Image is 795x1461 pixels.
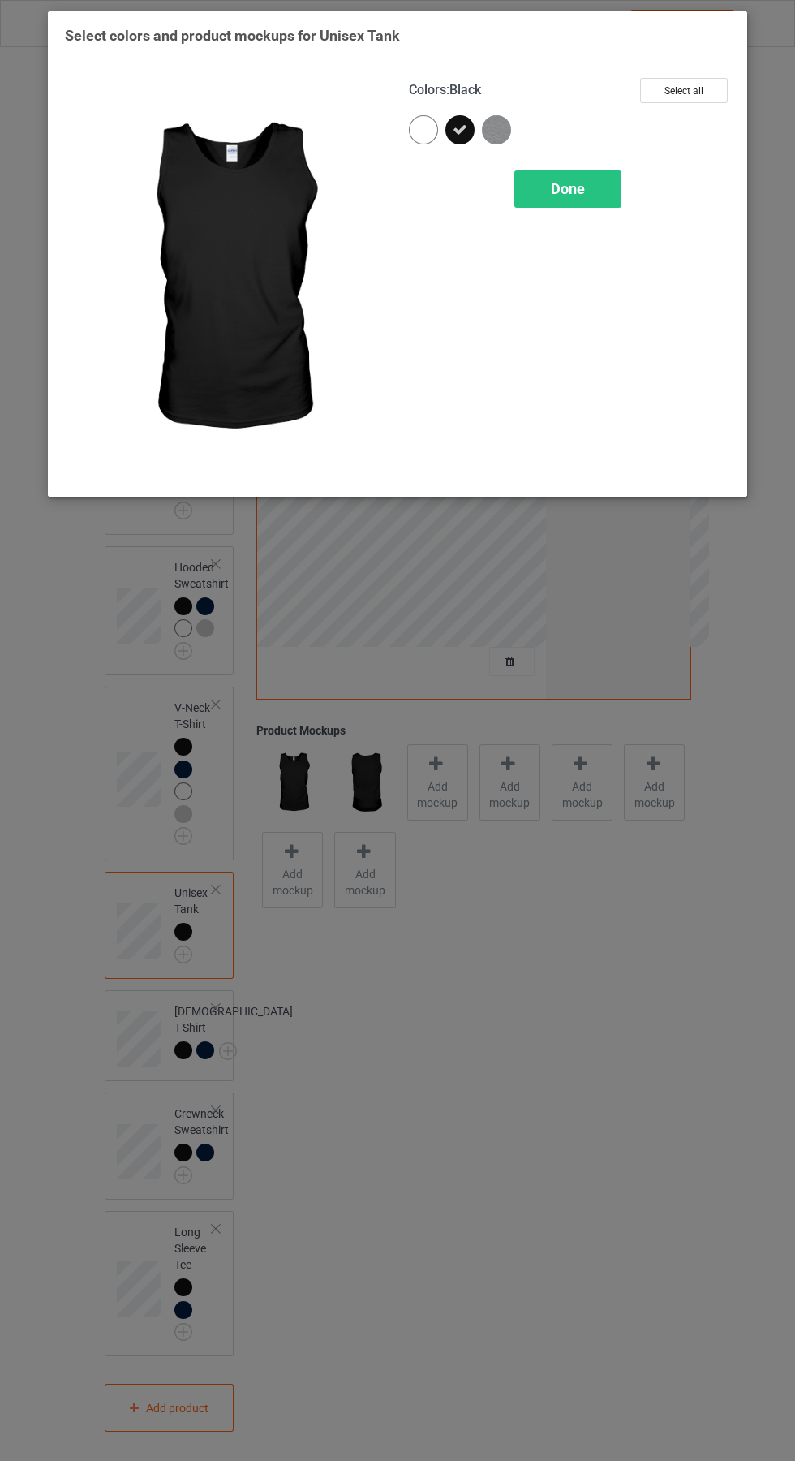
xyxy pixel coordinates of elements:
span: Select colors and product mockups for Unisex Tank [65,27,400,44]
img: regular.jpg [65,78,386,480]
button: Select all [640,78,728,103]
img: heather_texture.png [482,115,511,144]
span: Done [551,180,585,197]
span: Black [449,82,481,97]
h4: : [409,82,481,99]
span: Colors [409,82,446,97]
